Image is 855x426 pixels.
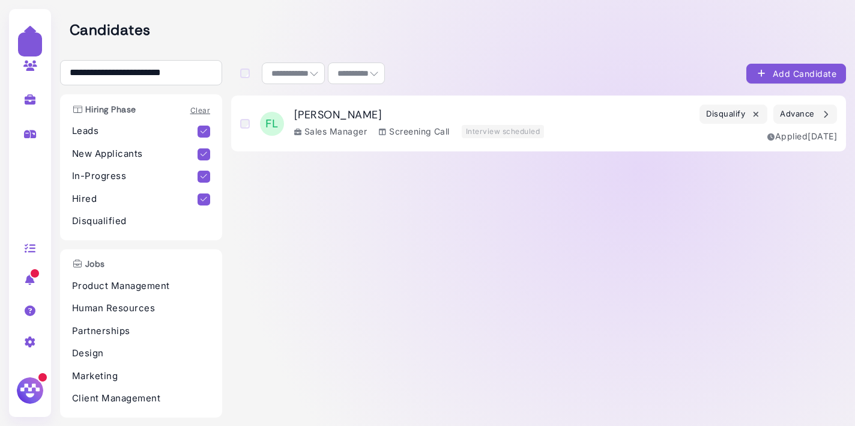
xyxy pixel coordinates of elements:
[294,125,367,138] div: Sales Manager
[72,347,210,361] p: Design
[72,124,198,138] p: Leads
[746,64,846,84] button: Add Candidate
[699,105,767,124] button: Disqualify
[72,215,210,228] p: Disqualified
[66,105,142,115] h3: Hiring Phase
[70,22,846,39] h2: Candidates
[808,131,837,141] time: Aug 22, 2025
[72,192,198,206] p: Hired
[294,109,544,122] h3: [PERSON_NAME]
[72,392,210,406] p: Client Management
[190,106,210,115] a: Clear
[773,105,837,124] button: Advance
[66,259,111,269] h3: Jobs
[72,324,210,338] p: Partnerships
[15,376,45,406] img: Megan
[72,147,198,161] p: New Applicants
[756,67,836,80] div: Add Candidate
[72,169,198,183] p: In-Progress
[72,279,210,293] p: Product Management
[462,125,544,138] div: Interview scheduled
[379,125,450,138] div: Screening Call
[72,370,210,383] p: Marketing
[260,112,284,136] span: FL
[706,108,761,121] div: Disqualify
[767,130,837,142] div: Applied
[72,302,210,315] p: Human Resources
[780,108,830,121] div: Advance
